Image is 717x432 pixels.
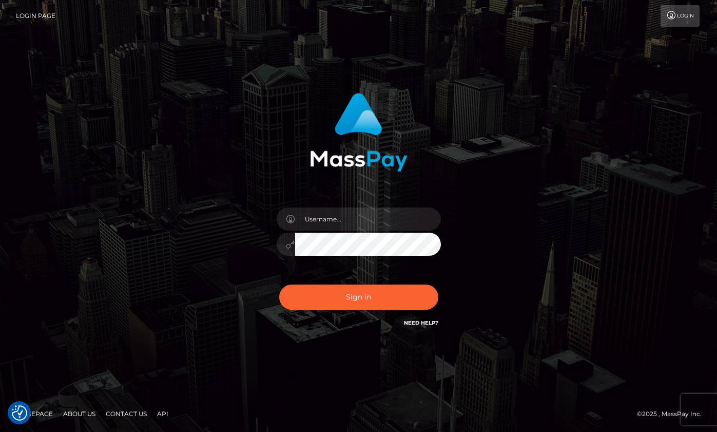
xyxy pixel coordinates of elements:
a: Login [661,5,700,27]
a: Login Page [16,5,55,27]
div: © 2025 , MassPay Inc. [637,408,709,420]
a: Contact Us [102,406,151,422]
button: Consent Preferences [12,405,27,421]
a: About Us [59,406,100,422]
a: Homepage [11,406,57,422]
a: API [153,406,172,422]
img: Revisit consent button [12,405,27,421]
img: MassPay Login [310,93,408,172]
input: Username... [295,208,441,231]
a: Need Help? [404,320,438,326]
button: Sign in [279,285,438,310]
